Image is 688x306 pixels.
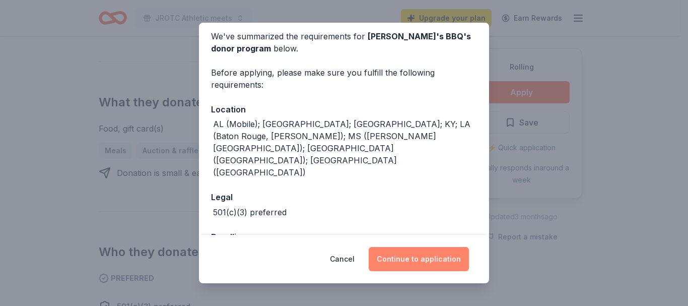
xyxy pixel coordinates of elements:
[330,247,355,271] button: Cancel
[369,247,469,271] button: Continue to application
[211,191,477,204] div: Legal
[211,30,477,54] div: We've summarized the requirements for below.
[213,118,477,178] div: AL (Mobile); [GEOGRAPHIC_DATA]; [GEOGRAPHIC_DATA]; KY; LA (Baton Rouge, [PERSON_NAME]); MS ([PERS...
[211,230,477,243] div: Deadline
[213,206,287,218] div: 501(c)(3) preferred
[211,67,477,91] div: Before applying, please make sure you fulfill the following requirements:
[211,103,477,116] div: Location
